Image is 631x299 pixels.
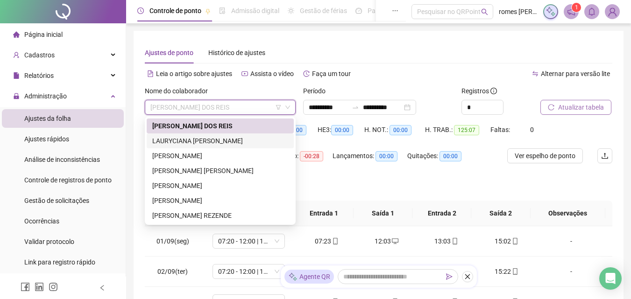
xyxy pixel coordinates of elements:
span: facebook [21,282,30,292]
span: 07:20 - 12:00 | 13:00 - 15:20 [218,234,279,248]
th: Saída 1 [354,201,412,226]
div: LUANA VITORIA CIRQUEIRA ROCHA DOS SANTOS [147,163,294,178]
img: sparkle-icon.fc2bf0ac1784a2077858766a79e2daf3.svg [288,272,298,282]
div: Quitações: [407,151,473,161]
div: [PERSON_NAME] DOS REIS [152,121,288,131]
span: left [99,285,106,291]
span: swap-right [352,104,359,111]
div: H. NOT.: [364,125,425,135]
span: Observações [538,208,598,218]
img: sparkle-icon.fc2bf0ac1784a2077858766a79e2daf3.svg [546,7,556,17]
span: send [446,273,453,280]
span: Histórico de ajustes [208,49,265,56]
div: - [544,266,599,277]
span: Registros [461,86,497,96]
span: down [285,104,291,110]
span: file-done [219,7,226,14]
div: [PERSON_NAME] [152,181,288,191]
span: Ver espelho de ponto [515,151,575,161]
span: 00:00 [440,151,461,161]
span: 00:00 [331,125,353,135]
span: mobile [451,238,458,244]
span: linkedin [35,282,44,292]
span: Ajustes da folha [24,115,71,122]
span: Validar protocolo [24,238,74,245]
span: Painel do DP [368,7,404,14]
span: Análise de inconsistências [24,156,100,163]
span: 0 [530,126,534,133]
span: reload [548,104,554,111]
span: Controle de ponto [149,7,201,14]
div: LAURYCIANA [PERSON_NAME] [152,136,288,146]
span: Cadastros [24,51,55,59]
label: Período [303,86,332,96]
span: instagram [49,282,58,292]
span: Admissão digital [231,7,279,14]
span: Administração [24,92,67,100]
span: Ajustes rápidos [24,135,69,143]
span: 00:00 [376,151,397,161]
span: desktop [391,238,398,244]
span: youtube [241,70,248,77]
div: Agente QR [284,270,334,284]
div: NETINHA CARVALHO NOGUEIRA [147,193,294,208]
span: Controle de registros de ponto [24,176,112,184]
span: Gestão de férias [300,7,347,14]
div: - [544,236,599,246]
span: sun [288,7,294,14]
img: 63252 [605,5,619,19]
th: Entrada 2 [412,201,471,226]
span: home [13,31,20,38]
th: Entrada 1 [295,201,354,226]
span: 01/09(seg) [156,237,189,245]
label: Nome do colaborador [145,86,214,96]
span: Atualizar tabela [558,102,604,112]
span: 02/09(ter) [157,268,188,275]
div: 15:02 [484,236,529,246]
span: search [481,8,488,15]
div: [PERSON_NAME] [PERSON_NAME] [152,166,288,176]
span: 125:07 [454,125,479,135]
span: -00:28 [300,151,323,161]
span: 07:20 - 12:00 | 13:00 - 15:20 [218,264,279,278]
span: Leia o artigo sobre ajustes [156,70,232,77]
span: Gestão de solicitações [24,197,89,204]
span: ALINE DIAS DOS REIS [150,100,290,114]
span: info-circle [490,88,497,94]
button: Ver espelho de ponto [507,148,583,163]
span: bell [588,7,596,16]
div: LAURYCIANA CRISTINA FONSECA COELHO MAIA [147,133,294,148]
div: 15:22 [484,266,529,277]
span: swap [532,70,539,77]
span: ellipsis [392,7,398,14]
span: Faça um tour [312,70,351,77]
span: Página inicial [24,31,63,38]
span: lock [13,93,20,99]
span: Ocorrências [24,217,59,225]
span: upload [601,152,609,160]
span: Link para registro rápido [24,258,95,266]
button: Atualizar tabela [540,100,611,115]
div: H. TRAB.: [425,125,490,135]
span: Ajustes de ponto [145,49,193,56]
sup: 1 [572,3,581,12]
div: 07:23 [305,236,349,246]
span: mobile [331,238,339,244]
div: LAYS FERREIRA CRUZ [147,148,294,163]
span: Relatórios [24,72,54,79]
div: [PERSON_NAME] [152,195,288,206]
div: POLIANA ALMEIDA REZENDE [147,208,294,223]
div: HE 3: [318,125,364,135]
span: to [352,104,359,111]
div: 12:03 [364,236,409,246]
div: 13:03 [424,236,469,246]
span: filter [276,104,281,110]
span: romes [PERSON_NAME] [499,7,538,17]
th: Saída 2 [471,201,530,226]
div: Open Intercom Messenger [599,267,622,290]
span: mobile [511,238,518,244]
span: dashboard [355,7,362,14]
div: MARISTELA SOUZA DA SILVA [147,178,294,193]
div: ALINE DIAS DOS REIS [147,118,294,133]
span: notification [567,7,575,16]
